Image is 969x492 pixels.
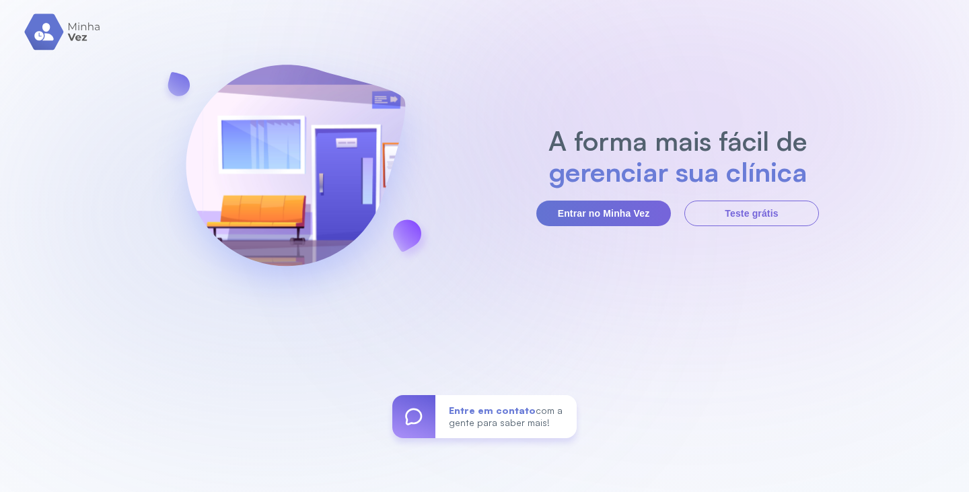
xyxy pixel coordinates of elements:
[392,395,577,438] a: Entre em contatocom a gente para saber mais!
[536,201,671,226] button: Entrar no Minha Vez
[542,156,814,187] h2: gerenciar sua clínica
[150,29,441,322] img: banner-login.svg
[542,125,814,156] h2: A forma mais fácil de
[24,13,102,50] img: logo.svg
[684,201,819,226] button: Teste grátis
[435,395,577,438] div: com a gente para saber mais!
[449,405,536,416] span: Entre em contato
